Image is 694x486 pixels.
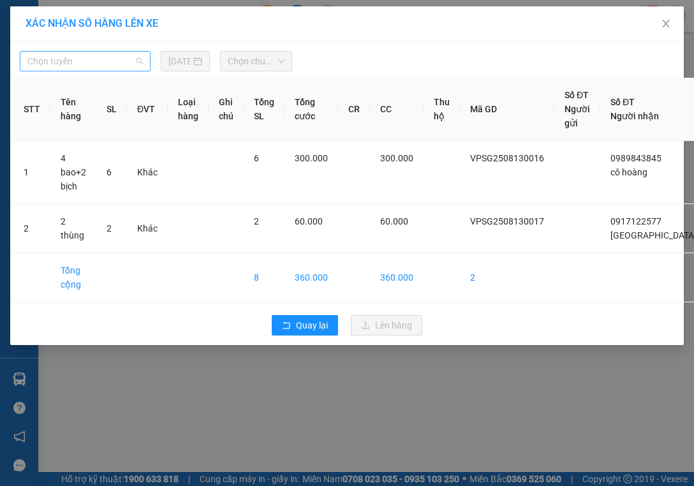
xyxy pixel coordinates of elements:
[127,141,168,204] td: Khác
[135,91,152,109] span: SL
[244,78,284,141] th: Tổng SL
[50,253,96,302] td: Tổng cộng
[460,253,554,302] td: 2
[107,223,112,233] span: 2
[13,204,50,253] td: 2
[470,153,544,163] span: VPSG2508130016
[610,153,661,163] span: 0989843845
[127,78,168,141] th: ĐVT
[380,216,408,226] span: 60.000
[610,167,647,177] span: cô hoàng
[470,216,544,226] span: VPSG2508130017
[351,315,422,335] button: uploadLên hàng
[338,78,370,141] th: CR
[96,78,127,141] th: SL
[424,78,460,141] th: Thu hộ
[296,318,328,332] span: Quay lại
[565,90,589,100] span: Số ĐT
[282,321,291,331] span: rollback
[27,52,143,71] span: Chọn tuyến
[147,67,280,85] div: 60.000
[254,153,259,163] span: 6
[26,17,158,29] span: XÁC NHẬN SỐ HÀNG LÊN XE
[13,141,50,204] td: 1
[610,216,661,226] span: 0917122577
[149,41,279,59] div: 0917122577
[11,11,31,24] span: Gửi:
[284,253,338,302] td: 360.000
[50,141,96,204] td: 4 bao+2 bịch
[168,54,190,68] input: 13/08/2025
[107,167,112,177] span: 6
[370,78,424,141] th: CC
[254,216,259,226] span: 2
[370,253,424,302] td: 360.000
[610,111,659,121] span: Người nhận
[50,204,96,253] td: 2 thùng
[127,204,168,253] td: Khác
[460,78,554,141] th: Mã GD
[295,216,323,226] span: 60.000
[284,78,338,141] th: Tổng cước
[272,315,338,335] button: rollbackQuay lại
[168,78,209,141] th: Loại hàng
[228,52,284,71] span: Chọn chuyến
[11,11,140,40] div: [GEOGRAPHIC_DATA]
[244,253,284,302] td: 8
[209,78,244,141] th: Ghi chú
[149,11,279,26] div: Tân Phú
[11,92,279,108] div: Tên hàng: 2 thùng ( : 2 )
[661,18,671,29] span: close
[50,78,96,141] th: Tên hàng
[147,70,196,84] span: Chưa thu :
[295,153,328,163] span: 300.000
[648,6,684,42] button: Close
[13,78,50,141] th: STT
[610,97,635,107] span: Số ĐT
[380,153,413,163] span: 300.000
[149,12,180,26] span: Nhận:
[565,104,590,128] span: Người gửi
[149,26,279,41] div: [GEOGRAPHIC_DATA]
